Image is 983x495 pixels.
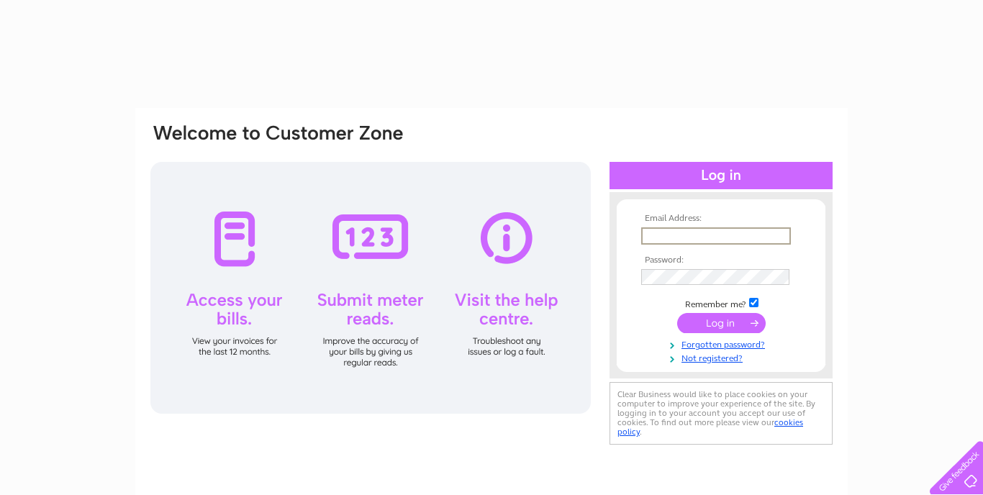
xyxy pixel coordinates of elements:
[638,255,805,265] th: Password:
[617,417,803,437] a: cookies policy
[610,382,833,445] div: Clear Business would like to place cookies on your computer to improve your experience of the sit...
[641,350,805,364] a: Not registered?
[641,337,805,350] a: Forgotten password?
[638,214,805,224] th: Email Address:
[677,313,766,333] input: Submit
[638,296,805,310] td: Remember me?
